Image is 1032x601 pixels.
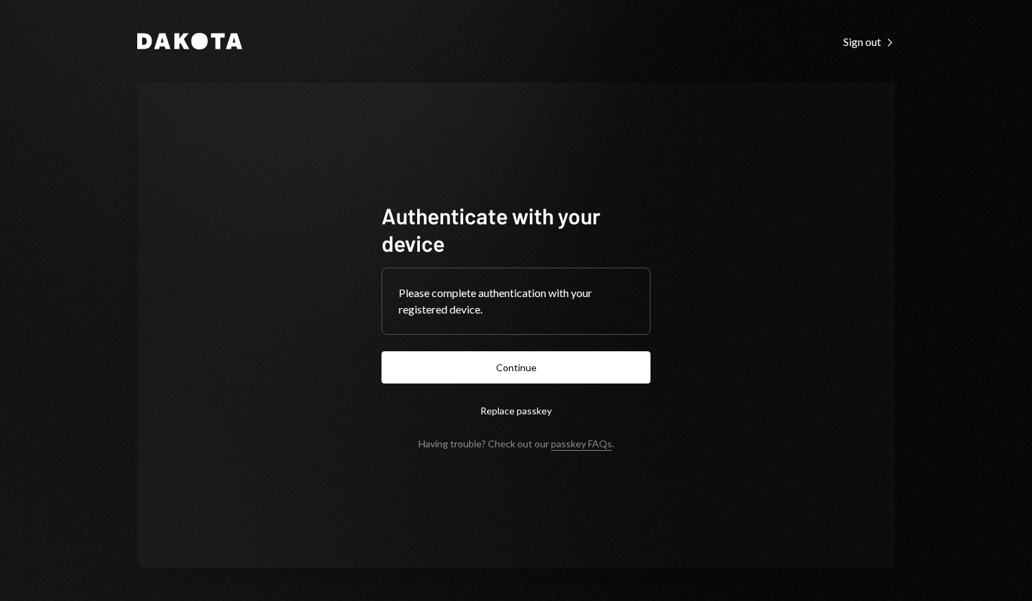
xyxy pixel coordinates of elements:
[382,202,650,257] h1: Authenticate with your device
[419,438,614,449] div: Having trouble? Check out our .
[399,285,633,318] div: Please complete authentication with your registered device.
[382,394,650,427] button: Replace passkey
[551,438,612,451] a: passkey FAQs
[843,35,895,49] div: Sign out
[382,351,650,384] button: Continue
[843,34,895,49] a: Sign out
